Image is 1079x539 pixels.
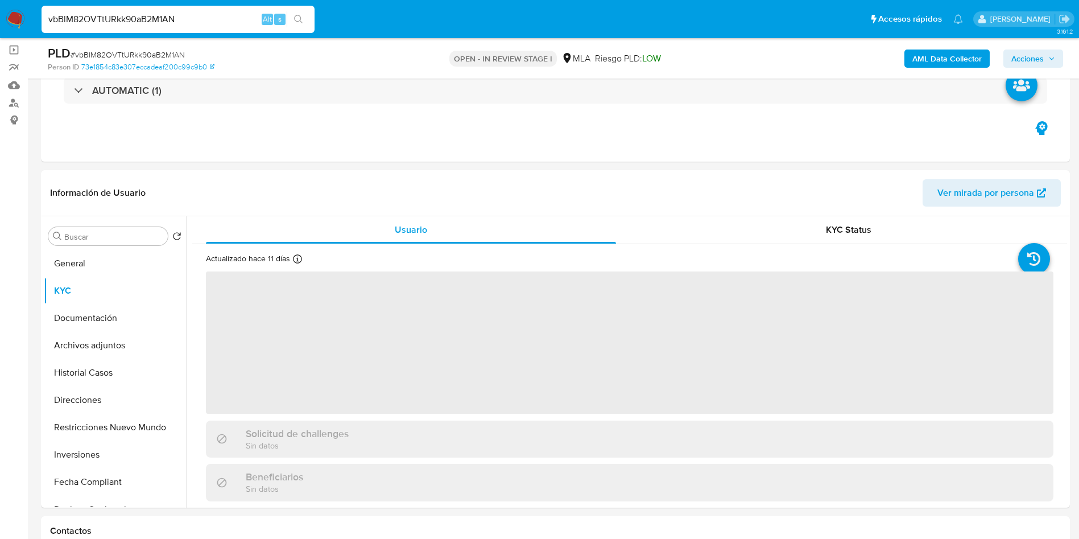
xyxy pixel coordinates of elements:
button: Direcciones [44,386,186,414]
button: search-icon [287,11,310,27]
p: Sin datos [246,483,303,494]
div: MLA [561,52,590,65]
p: mariaeugenia.sanchez@mercadolibre.com [990,14,1055,24]
span: Usuario [395,223,427,236]
button: Restricciones Nuevo Mundo [44,414,186,441]
div: AUTOMATIC (1) [64,77,1047,104]
input: Buscar [64,232,163,242]
button: Devices Geolocation [44,496,186,523]
span: Riesgo PLD: [595,52,661,65]
span: KYC Status [826,223,871,236]
p: Actualizado hace 11 días [206,253,290,264]
span: 3.161.2 [1057,27,1073,36]
button: General [44,250,186,277]
h3: AUTOMATIC (1) [92,84,162,97]
input: Buscar usuario o caso... [42,12,315,27]
b: Person ID [48,62,79,72]
b: AML Data Collector [912,50,982,68]
button: AML Data Collector [904,50,990,68]
a: Salir [1059,13,1070,25]
h1: Contactos [50,525,1061,537]
h3: Solicitud de challenges [246,427,349,440]
b: PLD [48,44,71,62]
a: Notificaciones [953,14,963,24]
a: 73e1854c83e307eccadeaf200c99c9b0 [81,62,214,72]
button: Archivos adjuntos [44,332,186,359]
span: ‌ [206,271,1053,414]
div: Solicitud de challengesSin datos [206,421,1053,458]
span: Ver mirada por persona [937,179,1034,207]
button: Historial Casos [44,359,186,386]
h3: Beneficiarios [246,471,303,483]
p: OPEN - IN REVIEW STAGE I [449,51,557,67]
span: # vbBlM82OVTtURkk90aB2M1AN [71,49,185,60]
button: Ver mirada por persona [923,179,1061,207]
button: KYC [44,277,186,305]
button: Inversiones [44,441,186,468]
p: Sin datos [246,440,349,451]
button: Acciones [1003,50,1063,68]
button: Buscar [53,232,62,241]
button: Fecha Compliant [44,468,186,496]
button: Volver al orden por defecto [172,232,181,244]
button: Documentación [44,305,186,332]
span: s [278,14,282,24]
h1: Información de Usuario [50,187,146,199]
span: Alt [263,14,272,24]
span: LOW [642,52,661,65]
div: BeneficiariosSin datos [206,464,1053,501]
span: Accesos rápidos [878,13,942,25]
span: Acciones [1011,50,1044,68]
